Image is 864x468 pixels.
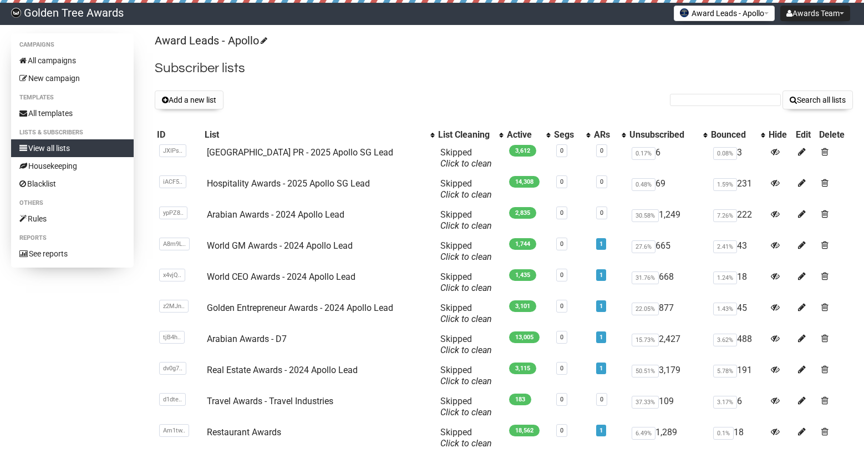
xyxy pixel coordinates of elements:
[11,104,134,122] a: All templates
[155,127,202,143] th: ID: No sort applied, sorting is disabled
[159,175,186,188] span: iACF5..
[627,205,709,236] td: 1,249
[207,396,333,406] a: Travel Awards - Travel Industries
[207,365,358,375] a: Real Estate Awards - 2024 Apollo Lead
[11,91,134,104] li: Templates
[680,8,689,17] img: favicons
[632,427,655,440] span: 6.49%
[509,425,540,436] span: 18,562
[769,129,791,140] div: Hide
[11,52,134,69] a: All campaigns
[440,303,492,324] span: Skipped
[11,139,134,157] a: View all lists
[632,209,659,222] span: 30.58%
[709,298,766,329] td: 45
[159,362,186,375] span: dv0g7..
[509,269,536,281] span: 1,435
[157,129,200,140] div: ID
[438,129,494,140] div: List Cleaning
[207,334,287,344] a: Arabian Awards - D7
[560,396,563,403] a: 0
[796,129,815,140] div: Edit
[560,147,563,154] a: 0
[509,176,540,188] span: 14,308
[509,300,536,312] span: 3,101
[509,207,536,219] span: 2,835
[440,407,492,417] a: Click to clean
[632,147,655,160] span: 0.17%
[627,329,709,360] td: 2,427
[440,396,492,417] span: Skipped
[713,303,737,315] span: 1.43%
[709,329,766,360] td: 488
[709,267,766,298] td: 18
[780,6,850,21] button: Awards Team
[709,127,766,143] th: Bounced: No sort applied, activate to apply an ascending sort
[560,365,563,372] a: 0
[709,143,766,174] td: 3
[440,158,492,169] a: Click to clean
[207,427,281,437] a: Restaurant Awards
[713,147,737,160] span: 0.08%
[11,210,134,228] a: Rules
[440,283,492,293] a: Click to clean
[436,127,505,143] th: List Cleaning: No sort applied, activate to apply an ascending sort
[632,303,659,315] span: 22.05%
[159,144,186,157] span: JXIPs..
[627,391,709,422] td: 109
[440,209,492,231] span: Skipped
[440,376,492,386] a: Click to clean
[11,175,134,193] a: Blacklist
[207,147,393,158] a: [GEOGRAPHIC_DATA] PR - 2025 Apollo SG Lead
[11,126,134,139] li: Lists & subscribers
[207,209,344,220] a: Arabian Awards - 2024 Apollo Lead
[627,174,709,205] td: 69
[205,129,425,140] div: List
[766,127,794,143] th: Hide: No sort applied, sorting is disabled
[560,209,563,217] a: 0
[600,209,603,217] a: 0
[713,427,734,440] span: 0.1%
[709,174,766,205] td: 231
[207,303,393,313] a: Golden Entrepreneur Awards - 2024 Apollo Lead
[159,300,189,313] span: z2MJn..
[202,127,436,143] th: List: No sort applied, activate to apply an ascending sort
[509,394,531,405] span: 183
[599,365,603,372] a: 1
[709,205,766,236] td: 222
[709,391,766,422] td: 6
[509,331,540,343] span: 13,005
[560,303,563,310] a: 0
[159,269,185,281] span: x4vjQ..
[709,236,766,267] td: 43
[440,251,492,262] a: Click to clean
[440,427,492,449] span: Skipped
[627,298,709,329] td: 877
[599,240,603,248] a: 1
[440,334,492,355] span: Skipped
[713,334,737,346] span: 3.62%
[159,331,185,344] span: tjB4h..
[507,129,541,140] div: Active
[505,127,552,143] th: Active: No sort applied, activate to apply an ascending sort
[592,127,627,143] th: ARs: No sort applied, activate to apply an ascending sort
[11,157,134,175] a: Housekeeping
[627,236,709,267] td: 665
[600,178,603,185] a: 0
[713,396,737,409] span: 3.17%
[440,220,492,231] a: Click to clean
[713,240,737,253] span: 2.41%
[599,334,603,341] a: 1
[627,143,709,174] td: 6
[599,303,603,310] a: 1
[207,178,370,189] a: Hospitality Awards - 2025 Apollo SG Lead
[11,69,134,87] a: New campaign
[552,127,592,143] th: Segs: No sort applied, activate to apply an ascending sort
[632,365,659,378] span: 50.51%
[440,178,492,200] span: Skipped
[711,129,755,140] div: Bounced
[207,240,353,251] a: World GM Awards - 2024 Apollo Lead
[440,189,492,200] a: Click to clean
[554,129,581,140] div: Segs
[440,438,492,449] a: Click to clean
